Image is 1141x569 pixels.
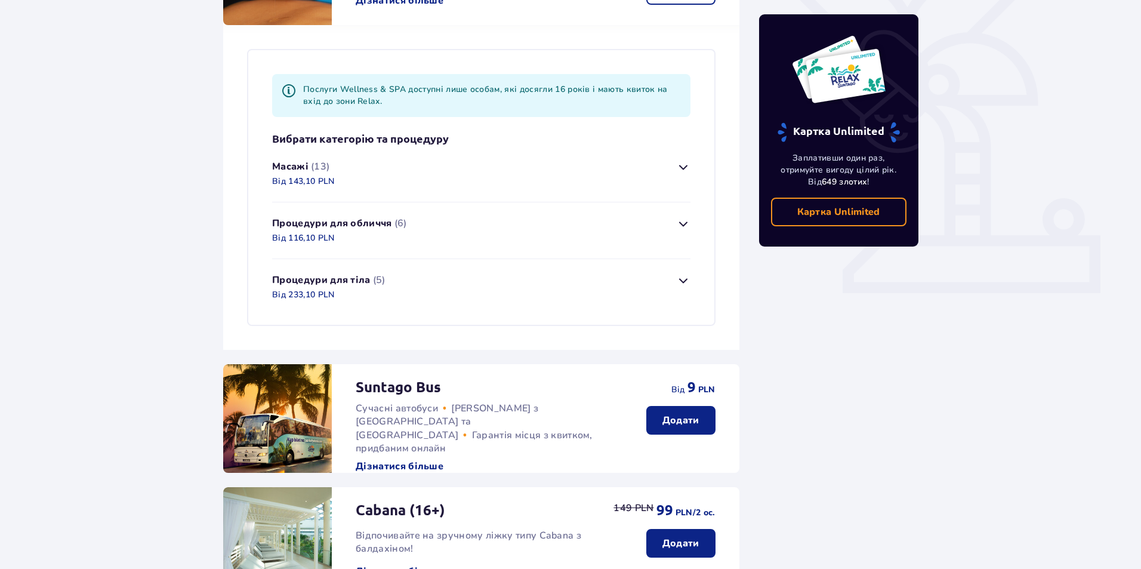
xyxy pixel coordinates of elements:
[356,529,581,555] span: Відпочивайте на зручному ліжку типу Cabana з балдахіном!
[272,146,690,202] button: Масажі(13)Від 143,10 PLN
[771,152,907,188] p: Заплативши один раз, отримуйте вигоду цілий рік. Від !
[272,202,690,259] button: Процедури для обличчя(6)Від 116,10 PLN
[356,379,441,396] p: Suntago Bus
[776,122,901,143] p: Картка Unlimited
[272,131,449,146] p: Вибрати категорію та процедуру
[311,160,329,173] p: (13)
[303,84,681,107] div: Послуги Wellness & SPA доступні лише особам, які досягли 16 років і мають квиток на вхід до зони ...
[656,502,673,519] p: 99
[373,273,386,287] p: (5)
[272,232,334,244] p: Від 116,10 PLN
[272,160,309,173] p: Масажі
[687,379,696,396] p: 9
[356,402,538,442] span: [PERSON_NAME] з [GEOGRAPHIC_DATA] та [GEOGRAPHIC_DATA]
[822,176,867,187] span: 649 злотих
[272,176,334,187] p: Від 143,10 PLN
[771,198,907,226] a: Картка Unlimited
[676,507,716,519] p: PLN /2 ос.
[797,205,880,219] p: Картка Unlimited
[272,273,371,287] p: Процедури для тіла
[394,217,407,230] p: (6)
[613,502,653,515] p: 149 PLN
[223,364,332,473] img: attraction
[662,414,699,427] p: Додати
[356,429,593,455] span: Гарантія місця з квитком, придбаним онлайн
[646,406,716,435] button: Додати
[463,429,467,440] span: •
[698,384,716,396] p: PLN
[272,259,690,315] button: Процедури для тіла(5)Від 233,10 PLN
[356,460,443,473] button: Дізнатися більше
[272,217,392,230] p: Процедури для обличчя
[662,537,699,550] p: Додати
[646,529,716,558] button: Додати
[443,402,446,413] span: •
[356,402,438,415] span: Сучасні автобуси
[272,289,334,301] p: Від 233,10 PLN
[671,384,685,396] p: від
[356,502,445,519] p: Cabana (16+)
